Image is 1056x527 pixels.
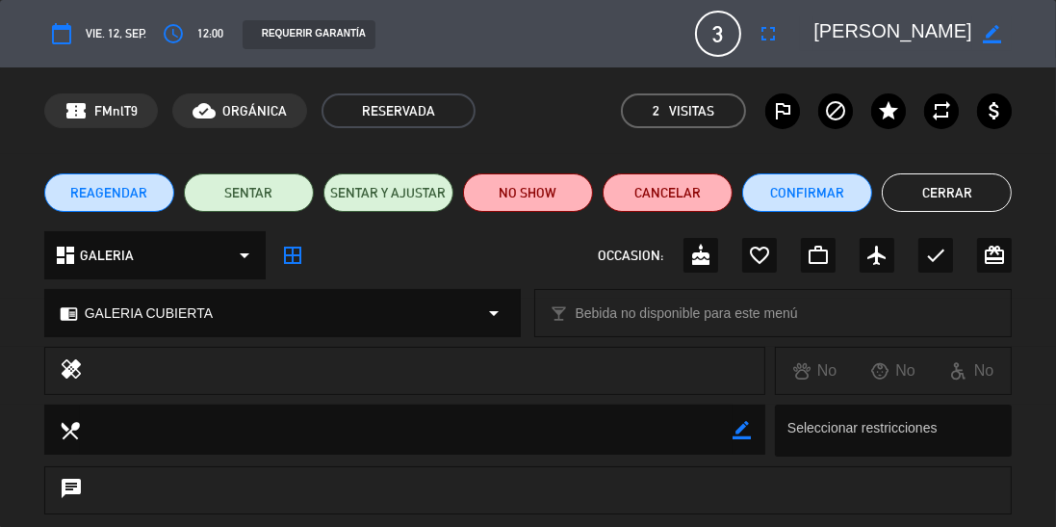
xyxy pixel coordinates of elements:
[669,100,714,122] em: Visitas
[695,11,741,57] span: 3
[463,173,593,212] button: NO SHOW
[933,358,1011,383] div: No
[824,99,847,122] i: block
[603,173,733,212] button: Cancelar
[482,302,505,325] i: arrow_drop_down
[59,419,80,440] i: local_dining
[54,244,77,267] i: dashboard
[50,22,73,45] i: calendar_today
[865,244,889,267] i: airplanemode_active
[751,16,786,51] button: fullscreen
[60,357,83,384] i: healing
[233,244,256,267] i: arrow_drop_down
[323,173,453,212] button: SENTAR Y AJUSTAR
[882,173,1012,212] button: Cerrar
[94,100,138,122] span: FMnlT9
[854,358,932,383] div: No
[748,244,771,267] i: favorite_border
[983,25,1001,43] i: border_color
[733,421,751,439] i: border_color
[44,16,79,51] button: calendar_today
[85,303,213,325] span: GALERIA CUBIERTA
[70,183,147,203] span: REAGENDAR
[86,24,146,43] span: vie. 12, sep.
[807,244,830,267] i: work_outline
[776,358,854,383] div: No
[60,477,83,504] i: chat
[983,244,1006,267] i: card_giftcard
[653,100,659,122] span: 2
[771,99,794,122] i: outlined_flag
[742,173,872,212] button: Confirmar
[222,100,287,122] span: ORGÁNICA
[924,244,947,267] i: check
[757,22,780,45] i: fullscreen
[184,173,314,212] button: SENTAR
[550,304,568,323] i: local_bar
[156,16,191,51] button: access_time
[689,244,712,267] i: cake
[243,20,375,49] div: REQUERIR GARANTÍA
[162,22,185,45] i: access_time
[322,93,476,128] span: RESERVADA
[281,244,304,267] i: border_all
[60,304,78,323] i: chrome_reader_mode
[193,99,216,122] i: cloud_done
[575,303,797,325] span: Bebida no disponible para este menú
[44,173,174,212] button: REAGENDAR
[197,24,223,43] span: 12:00
[598,245,663,267] span: OCCASION:
[983,99,1006,122] i: attach_money
[930,99,953,122] i: repeat
[64,99,88,122] span: confirmation_number
[877,99,900,122] i: star
[80,245,134,267] span: GALERIA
